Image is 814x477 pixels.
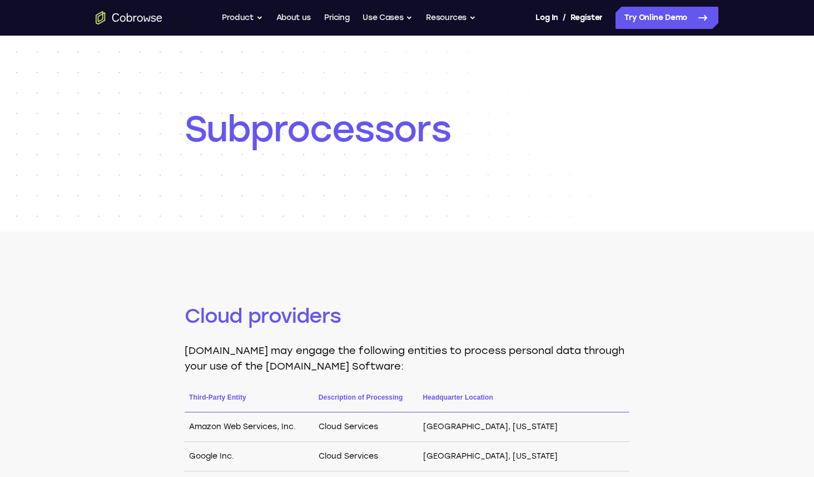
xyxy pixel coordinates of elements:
[419,442,629,471] td: [GEOGRAPHIC_DATA], [US_STATE]
[419,392,629,412] th: Headquarter Location
[185,107,629,151] h1: Subprocessors
[419,412,629,442] td: [GEOGRAPHIC_DATA], [US_STATE]
[616,7,718,29] a: Try Online Demo
[314,442,419,471] td: Cloud Services
[314,392,419,412] th: Description of Processing
[185,442,314,471] td: Google Inc.
[222,7,263,29] button: Product
[185,343,629,374] p: [DOMAIN_NAME] may engage the following entities to process personal data through your use of the ...
[570,7,603,29] a: Register
[96,11,162,24] a: Go to the home page
[185,392,314,412] th: Third-Party Entity
[185,303,629,330] h2: Cloud providers
[363,7,413,29] button: Use Cases
[314,412,419,442] td: Cloud Services
[535,7,558,29] a: Log In
[185,412,314,442] td: Amazon Web Services, Inc.
[563,11,566,24] span: /
[276,7,311,29] a: About us
[426,7,476,29] button: Resources
[324,7,350,29] a: Pricing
